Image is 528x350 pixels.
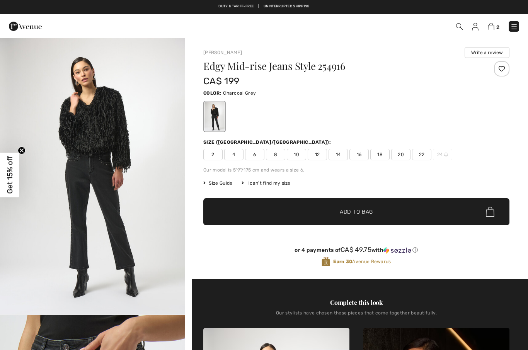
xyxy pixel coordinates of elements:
[203,246,509,257] div: or 4 payments ofCA$ 49.75withSezzle Click to learn more about Sezzle
[391,149,410,160] span: 20
[9,19,42,34] img: 1ère Avenue
[510,23,518,31] img: Menu
[472,23,479,31] img: My Info
[203,149,223,160] span: 2
[488,22,499,31] a: 2
[444,153,448,156] img: ring-m.svg
[203,61,458,71] h1: Edgy Mid-rise Jeans Style 254916
[370,149,390,160] span: 18
[341,246,371,253] span: CA$ 49.75
[203,310,509,322] div: Our stylists have chosen these pieces that come together beautifully.
[287,149,306,160] span: 10
[488,23,494,30] img: Shopping Bag
[5,156,14,194] span: Get 15% off
[456,23,463,30] img: Search
[477,327,520,346] iframe: Opens a widget where you can find more information
[329,149,348,160] span: 14
[203,298,509,307] div: Complete this look
[349,149,369,160] span: 16
[245,149,264,160] span: 6
[465,47,509,58] button: Write a review
[204,102,225,131] div: Charcoal Grey
[203,139,332,146] div: Size ([GEOGRAPHIC_DATA]/[GEOGRAPHIC_DATA]):
[433,149,452,160] span: 24
[203,167,509,173] div: Our model is 5'9"/175 cm and wears a size 6.
[308,149,327,160] span: 12
[224,149,244,160] span: 4
[203,180,232,187] span: Size Guide
[203,90,221,96] span: Color:
[242,180,290,187] div: I can't find my size
[412,149,431,160] span: 22
[383,247,411,254] img: Sezzle
[223,90,256,96] span: Charcoal Grey
[322,257,330,267] img: Avenue Rewards
[203,198,509,225] button: Add to Bag
[340,208,373,216] span: Add to Bag
[203,50,242,55] a: [PERSON_NAME]
[333,259,352,264] strong: Earn 30
[18,147,26,155] button: Close teaser
[333,258,391,265] span: Avenue Rewards
[266,149,285,160] span: 8
[203,246,509,254] div: or 4 payments of with
[496,24,499,30] span: 2
[203,76,239,87] span: CA$ 199
[9,22,42,29] a: 1ère Avenue
[486,207,494,217] img: Bag.svg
